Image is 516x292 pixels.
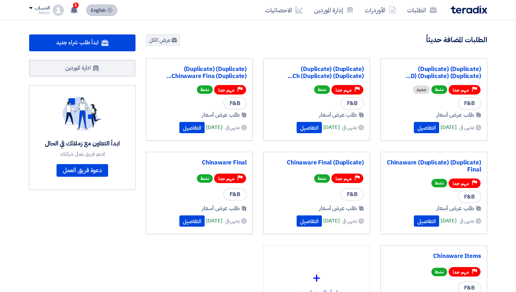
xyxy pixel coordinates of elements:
a: (Duplicate) (Duplicate) (Duplicate) (Duplicate) (D... [386,66,481,80]
div: ادعو فريق عمل شركتك [45,151,119,157]
a: (Duplicate) (Duplicate) (Duplicate) (Duplicate) Ch... [269,66,364,80]
h4: الطلبات المضافة حديثاً [426,35,487,44]
span: نشط [314,85,330,94]
span: نشط [197,85,213,94]
span: [DATE] [323,123,339,131]
span: مهم جدا [453,180,469,187]
a: دعوة فريق العمل [57,164,108,177]
span: مهم جدا [336,175,352,182]
span: طلب عرض أسعار [202,111,240,119]
button: التفاصيل [297,122,322,133]
span: English [91,8,106,13]
button: التفاصيل [179,215,205,227]
span: نشط [431,85,447,94]
a: Chinaware Final [152,159,247,166]
span: ينتهي في [459,217,474,225]
button: التفاصيل [179,122,205,133]
div: جديد [413,85,430,94]
span: طلب عرض أسعار [202,204,240,213]
a: ادارة الموردين [29,60,136,77]
span: ينتهي في [459,124,474,131]
span: [DATE] [206,123,222,131]
span: 5 [73,2,79,8]
a: عرض الكل [146,34,180,46]
span: مهم جدا [218,175,234,182]
span: ينتهي في [225,217,240,225]
span: [DATE] [441,123,457,131]
span: ينتهي في [225,124,240,131]
span: طلب عرض أسعار [436,204,474,213]
span: طلب عرض أسعار [319,111,357,119]
span: مهم جدا [336,87,352,93]
div: الحساب [35,5,50,11]
span: نشط [197,174,213,183]
div: Admin [29,11,50,15]
span: F&B [223,188,247,201]
span: [DATE] [323,217,339,225]
span: [DATE] [441,217,457,225]
span: ينتهي في [342,124,357,131]
span: نشط [431,268,447,276]
span: مهم جدا [453,269,469,275]
div: + [269,267,364,288]
span: F&B [340,97,364,110]
button: التفاصيل [297,215,322,227]
span: [DATE] [206,217,222,225]
img: Teradix logo [451,6,487,14]
span: طلب عرض أسعار [319,204,357,213]
button: English [86,5,117,16]
span: نشط [314,174,330,183]
img: invite_your_team.svg [62,97,102,131]
span: F&B [340,188,364,201]
span: نشط [431,179,447,187]
span: F&B [458,97,481,110]
a: (Duplicate) (Duplicate) Chinaware Final [386,159,481,173]
img: profile_test.png [53,5,64,16]
span: مهم جدا [453,87,469,93]
a: الاحصائيات [259,2,308,18]
button: التفاصيل [414,215,439,227]
a: (Duplicate) (Duplicate) (Duplicate) Chinaware Fina... [152,66,247,80]
a: الطلبات [402,2,442,18]
button: التفاصيل [414,122,439,133]
a: Chinaware Items [386,253,481,260]
span: ينتهي في [342,217,357,225]
span: طلب عرض أسعار [436,111,474,119]
a: الأوردرات [359,2,402,18]
div: ابدأ التعاون مع زملائك في الحال [45,139,119,148]
span: F&B [223,97,247,110]
a: إدارة الموردين [308,2,359,18]
span: ابدأ طلب شراء جديد [56,38,99,47]
span: F&B [458,190,481,203]
span: مهم جدا [218,87,234,93]
a: (Duplicate) Chinaware Final [269,159,364,166]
